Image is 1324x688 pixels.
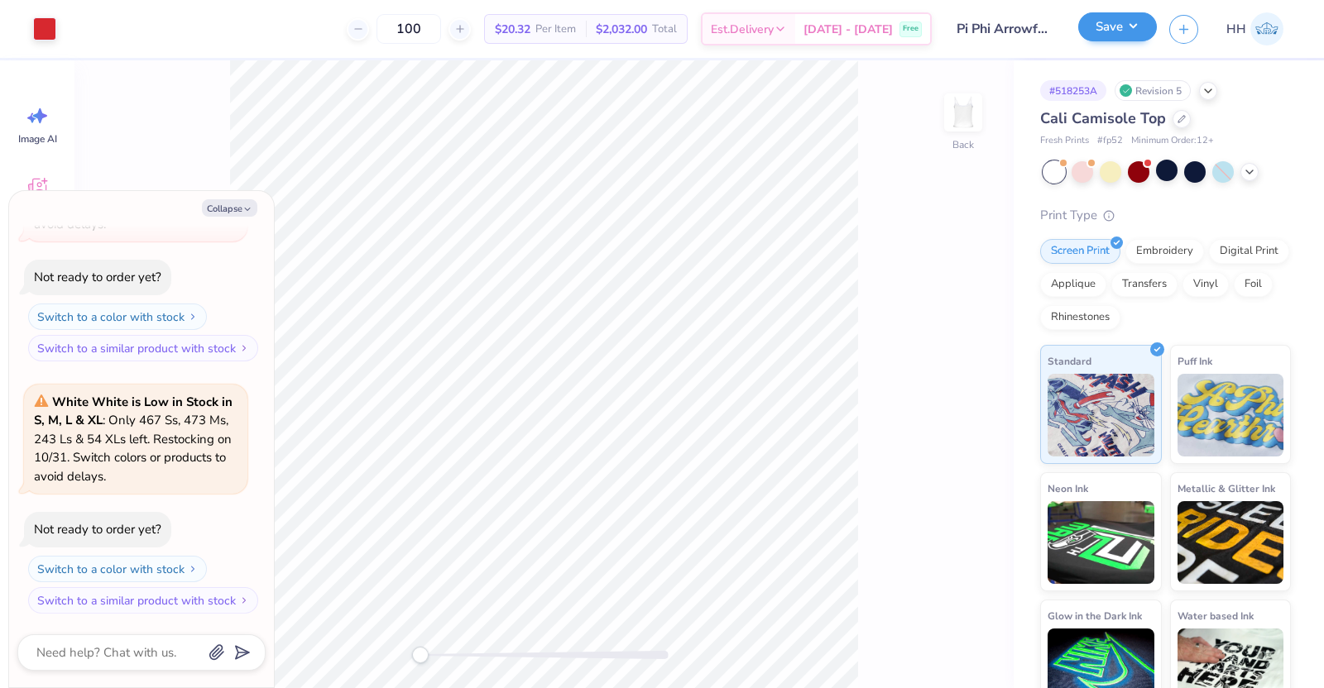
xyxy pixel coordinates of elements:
span: [DATE] - [DATE] [804,21,893,38]
img: Puff Ink [1178,374,1284,456]
img: Standard [1048,374,1154,456]
div: Print Type [1040,206,1291,225]
img: Switch to a color with stock [188,312,198,322]
span: Neon Ink [1048,480,1088,497]
div: Revision 5 [1115,80,1191,101]
img: Harmon Howse [1250,12,1283,45]
span: Est. Delivery [711,21,774,38]
div: Accessibility label [412,647,429,663]
span: Standard [1048,352,1091,370]
span: Cali Camisole Top [1040,108,1166,128]
img: Switch to a color with stock [188,564,198,574]
div: Not ready to order yet? [34,269,161,285]
div: Transfers [1111,272,1178,297]
a: HH [1219,12,1291,45]
span: Water based Ink [1178,607,1254,624]
span: Minimum Order: 12 + [1131,134,1214,148]
button: Switch to a similar product with stock [28,587,258,614]
button: Switch to a color with stock [28,303,207,330]
div: Applique [1040,272,1106,297]
button: Collapse [202,199,257,217]
button: Switch to a color with stock [28,556,207,582]
button: Switch to a similar product with stock [28,335,258,361]
span: : Only 467 Ss, 473 Ms, 243 Ls & 54 XLs left. Restocking on 10/31. Switch colors or products to av... [34,394,233,485]
div: Embroidery [1125,239,1204,264]
input: – – [377,14,441,44]
span: : Only 131 Ss, 60 Ms, 18 Ls and 15 XLs left. No restock date yet. Switch colors or products to av... [34,141,228,232]
span: Per Item [535,21,576,38]
div: Not ready to order yet? [34,521,161,537]
span: Image AI [18,132,57,146]
div: Back [952,137,974,152]
div: Foil [1234,272,1273,297]
span: Glow in the Dark Ink [1048,607,1142,624]
strong: White White is Low in Stock in S, M, L & XL [34,394,233,429]
div: Rhinestones [1040,305,1120,330]
img: Switch to a similar product with stock [239,343,249,353]
span: $2,032.00 [596,21,647,38]
img: Switch to a similar product with stock [239,595,249,605]
img: Neon Ink [1048,501,1154,584]
div: Vinyl [1182,272,1229,297]
span: $20.32 [495,21,530,38]
button: Save [1078,12,1157,41]
span: # fp52 [1097,134,1123,148]
span: Fresh Prints [1040,134,1089,148]
div: Digital Print [1209,239,1289,264]
img: Metallic & Glitter Ink [1178,501,1284,584]
img: Back [947,96,980,129]
span: Metallic & Glitter Ink [1178,480,1275,497]
input: Untitled Design [944,12,1066,45]
div: # 518253A [1040,80,1106,101]
span: Free [903,23,919,35]
span: HH [1226,20,1246,39]
span: Total [652,21,677,38]
span: Puff Ink [1178,352,1212,370]
div: Screen Print [1040,239,1120,264]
